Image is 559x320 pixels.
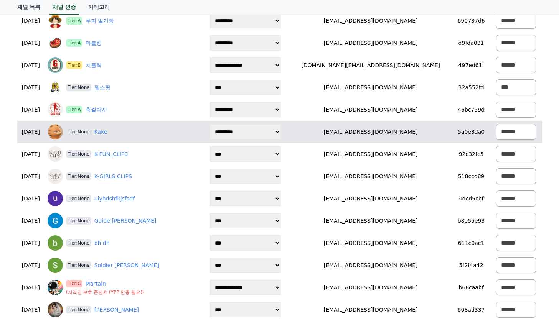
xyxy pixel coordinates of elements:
span: Tier:None [66,128,91,136]
td: 46bc759d [452,98,490,121]
p: [DATE] [20,106,41,114]
span: Settings [114,254,132,261]
span: Tier:C [66,280,82,287]
a: K-FUN_CLIPS [94,150,128,158]
span: Tier:None [66,261,91,269]
img: K-GIRLS CLIPS [48,169,63,184]
p: [DATE] [20,84,41,92]
span: Tier:B [66,61,82,69]
td: [EMAIL_ADDRESS][DOMAIN_NAME] [289,187,452,210]
td: [EMAIL_ADDRESS][DOMAIN_NAME] [289,76,452,98]
img: 마블링 [48,35,63,51]
a: Messages [51,243,99,262]
td: b8e55e93 [452,210,490,232]
a: bh dh [94,239,110,247]
td: [EMAIL_ADDRESS][DOMAIN_NAME] [289,32,452,54]
img: 템스팟 [48,80,63,95]
span: Tier:A [66,39,82,47]
a: 지플릭 [86,61,102,69]
p: [DATE] [20,39,41,47]
td: 690737d6 [452,10,490,32]
img: 루피 일기장 [48,13,63,28]
a: Martain [86,280,106,288]
span: Tier:None [66,306,91,313]
a: Kake [94,128,107,136]
span: Tier:None [66,150,91,158]
img: uiyhdshfkjsfsdf [48,191,63,206]
p: [DATE] [20,217,41,225]
a: 마블링 [86,39,102,47]
img: Soldier Francis [48,258,63,273]
p: [DATE] [20,17,41,25]
a: 템스팟 [94,84,110,92]
td: 497ed61f [452,54,490,76]
td: [EMAIL_ADDRESS][DOMAIN_NAME] [289,143,452,165]
td: [EMAIL_ADDRESS][DOMAIN_NAME] [289,254,452,276]
p: [DATE] [20,261,41,269]
a: 루피 일기장 [86,17,114,25]
span: Tier:A [66,106,82,113]
a: Guide [PERSON_NAME] [94,217,157,225]
p: [DATE] [20,284,41,292]
td: 611c0ac1 [452,232,490,254]
p: [DATE] [20,172,41,181]
img: K-FUN_CLIPS [48,146,63,162]
a: [PERSON_NAME] [94,306,139,314]
img: Kake [48,124,63,139]
span: Tier:None [66,195,91,202]
span: Tier:None [66,217,91,225]
td: [DOMAIN_NAME][EMAIL_ADDRESS][DOMAIN_NAME] [289,54,452,76]
span: Tier:None [66,239,91,247]
p: [DATE] [20,150,41,158]
p: [DATE] [20,306,41,314]
a: uiyhdshfkjsfsdf [94,195,135,203]
td: [EMAIL_ADDRESS][DOMAIN_NAME] [289,210,452,232]
a: Soldier [PERSON_NAME] [94,261,159,269]
span: Messages [64,255,86,261]
a: Home [2,243,51,262]
td: [EMAIL_ADDRESS][DOMAIN_NAME] [289,165,452,187]
p: ( 저작권 보호 콘텐츠 (YPP 인증 필요) ) [66,289,144,295]
span: Tier:None [66,84,91,91]
td: b68caabf [452,276,490,299]
p: [DATE] [20,128,41,136]
span: Home [20,254,33,261]
td: 518ccd89 [452,165,490,187]
span: Tier:None [66,172,91,180]
img: 지플릭 [48,57,63,73]
a: Settings [99,243,147,262]
img: bh dh [48,235,63,251]
img: ying zhisheng [48,302,63,317]
a: K-GIRLS CLIPS [94,172,132,181]
td: [EMAIL_ADDRESS][DOMAIN_NAME] [289,121,452,143]
p: [DATE] [20,195,41,203]
td: [EMAIL_ADDRESS][DOMAIN_NAME] [289,10,452,32]
span: Tier:A [66,17,82,25]
td: 4dcd5cbf [452,187,490,210]
td: [EMAIL_ADDRESS][DOMAIN_NAME] [289,232,452,254]
a: 축썰박사 [86,106,107,114]
img: 축썰박사 [48,102,63,117]
td: 5f2f4a42 [452,254,490,276]
td: [EMAIL_ADDRESS][DOMAIN_NAME] [289,276,452,299]
p: [DATE] [20,61,41,69]
td: 5a0e3da0 [452,121,490,143]
td: [EMAIL_ADDRESS][DOMAIN_NAME] [289,98,452,121]
img: Martain [48,280,63,295]
td: 32a552fd [452,76,490,98]
p: [DATE] [20,239,41,247]
td: 92c32fc5 [452,143,490,165]
img: Guide Kelsey [48,213,63,228]
td: d9fda031 [452,32,490,54]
